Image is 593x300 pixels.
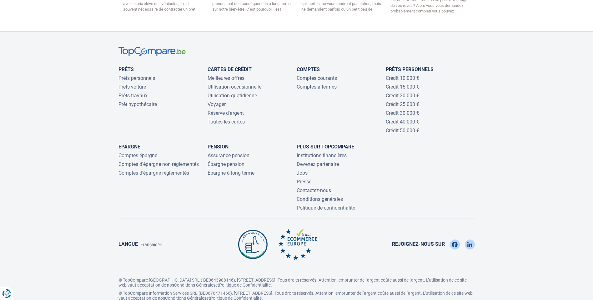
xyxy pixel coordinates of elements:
[208,101,226,107] a: Voyager
[392,241,445,248] span: Rejoignez-nous sur
[118,241,138,248] label: Langue
[297,161,339,167] a: Devenez partenaire
[386,101,419,107] a: Crédit 25.000 €
[297,75,337,81] a: Comptes courants
[386,66,434,72] a: Prêts personnels
[208,75,244,81] a: Meilleures offres
[118,84,146,90] a: Prêts voiture
[208,110,244,116] a: Réserve d'argent
[118,170,189,176] a: Comptes d'épargne réglementés
[208,66,252,72] a: Cartes de Crédit
[208,161,244,167] a: Épargne pension
[208,119,245,125] a: Toutes les cartes
[386,119,419,125] a: Crédit 40.000 €
[297,152,347,158] a: Institutions financières
[297,144,354,150] a: Plus sur TopCompare
[208,93,257,99] a: Utilisation quotidienne
[297,196,343,202] a: Conditions générales
[467,240,472,249] img: LinkedIn TopCompare
[386,110,419,116] a: Crédit 30.000 €
[297,205,355,211] a: Politique de confidentialité
[297,187,331,193] a: Contactez-nous
[297,66,320,72] a: Comptes
[219,283,271,288] a: Politique de Confidentialité
[118,161,199,167] a: Comptes d'épargne non réglementés
[208,84,261,90] a: Utilisation occasionnelle
[386,75,419,81] a: Crédit 10.000 €
[118,66,134,72] a: Prêts
[452,240,458,249] img: Facebook TopCompare
[208,152,249,158] a: Assurance pension
[174,283,215,288] a: Conditions Générales
[278,229,317,260] img: Ecommerce Europe TopCompare
[297,84,337,90] a: Comptes à termes
[118,93,148,99] a: Prêts travaux
[386,128,419,133] a: Crédit 50.000 €
[118,101,157,107] a: Prêt hypothécaire
[386,84,419,90] a: Crédit 15.000 €
[118,144,140,150] a: Épargne
[118,75,155,81] a: Prêts personnels
[297,170,308,176] a: Jobs
[118,273,475,288] p: © TopCompare [GEOGRAPHIC_DATA] SRL ( BE0643988146), [STREET_ADDRESS]. Tous droits réservés. Atten...
[237,229,269,260] img: Be commerce TopCompare
[118,47,186,56] img: TopCompare
[208,170,254,176] a: Épargne à long terme
[208,144,229,150] a: Pension
[386,93,419,99] a: Crédit 20.000 €
[297,179,311,185] a: Presse
[118,152,157,158] a: Comptes épargne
